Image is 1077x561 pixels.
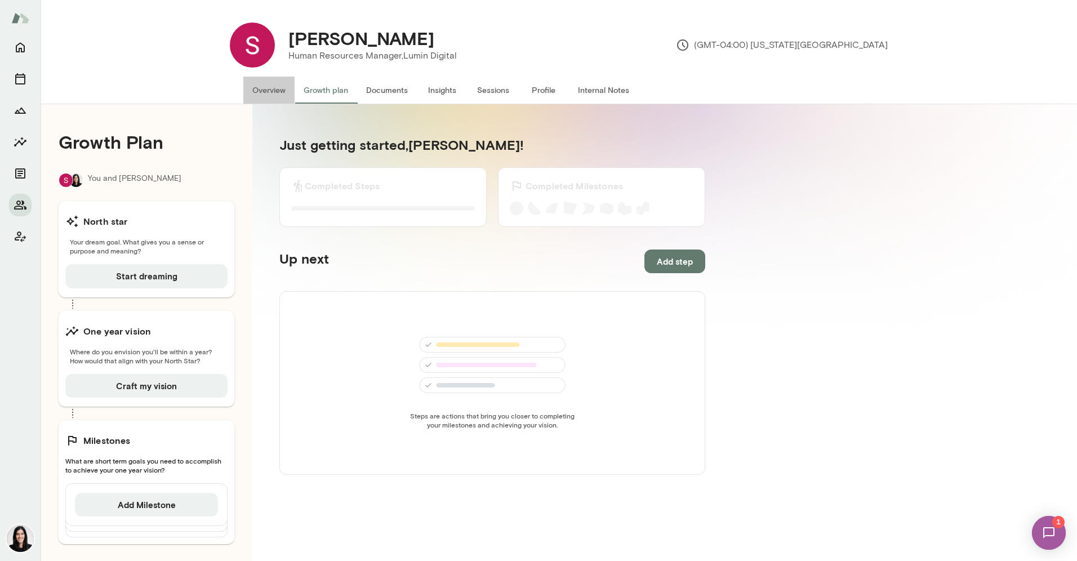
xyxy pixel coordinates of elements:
button: Home [9,36,32,59]
button: Client app [9,225,32,248]
button: Sessions [468,77,518,104]
button: Members [9,194,32,216]
button: Craft my vision [65,374,228,398]
h5: Up next [279,250,329,273]
img: Stephanie Celeste [59,173,73,187]
p: You and [PERSON_NAME] [88,173,181,188]
h6: North star [83,215,128,228]
h6: Completed Milestones [526,179,623,193]
span: Steps are actions that bring you closer to completing your milestones and achieving your vision. [407,411,578,429]
span: Where do you envision you'll be within a year? How would that align with your North Star? [65,347,228,365]
h6: Completed Steps [305,179,380,193]
button: Internal Notes [569,77,638,104]
p: (GMT-04:00) [US_STATE][GEOGRAPHIC_DATA] [676,38,888,52]
span: What are short term goals you need to accomplish to achieve your one year vision? [65,456,228,474]
img: Stephanie Celeste [230,23,275,68]
button: Overview [243,77,295,104]
img: Mento [11,7,29,29]
div: Add Milestone [65,483,228,526]
button: Growth Plan [9,99,32,122]
h4: [PERSON_NAME] [288,28,434,49]
button: Growth plan [295,77,357,104]
span: Your dream goal. What gives you a sense or purpose and meaning? [65,237,228,255]
button: Start dreaming [65,264,228,288]
button: Documents [9,162,32,185]
button: Profile [518,77,569,104]
p: Human Resources Manager, Lumin Digital [288,49,457,63]
button: Add Milestone [75,493,218,517]
button: Insights [9,131,32,153]
h4: Growth Plan [59,131,234,153]
img: Katrina Bilella [69,173,83,187]
button: Sessions [9,68,32,90]
h5: Just getting started, [PERSON_NAME] ! [279,136,705,154]
button: Documents [357,77,417,104]
img: Katrina Bilella [7,525,34,552]
h6: Milestones [83,434,131,447]
button: Insights [417,77,468,104]
h6: One year vision [83,324,151,338]
button: Add step [644,250,705,273]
